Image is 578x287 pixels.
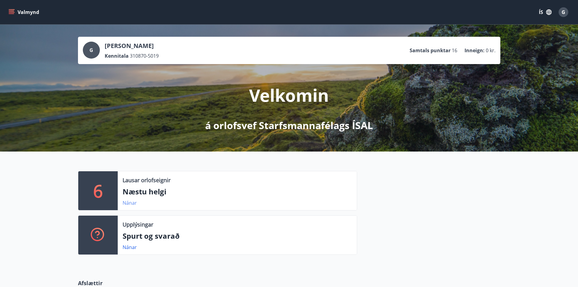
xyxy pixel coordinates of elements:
[562,9,565,15] span: G
[123,200,137,206] a: Nánar
[7,7,42,18] button: menu
[90,47,93,53] span: G
[123,176,171,184] p: Lausar orlofseignir
[205,119,373,132] p: á orlofsvef Starfsmannafélags ÍSAL
[123,186,352,197] p: Næstu helgi
[123,244,137,251] a: Nánar
[465,47,485,54] p: Inneign :
[452,47,457,54] span: 16
[410,47,451,54] p: Samtals punktar
[130,53,159,59] span: 310870-5019
[78,279,500,287] p: Afslættir
[249,84,329,107] p: Velkomin
[536,7,555,18] button: ÍS
[123,220,153,228] p: Upplýsingar
[105,53,129,59] p: Kennitala
[123,231,352,241] p: Spurt og svarað
[93,179,103,202] p: 6
[556,5,571,19] button: G
[105,42,159,50] p: [PERSON_NAME]
[486,47,495,54] span: 0 kr.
